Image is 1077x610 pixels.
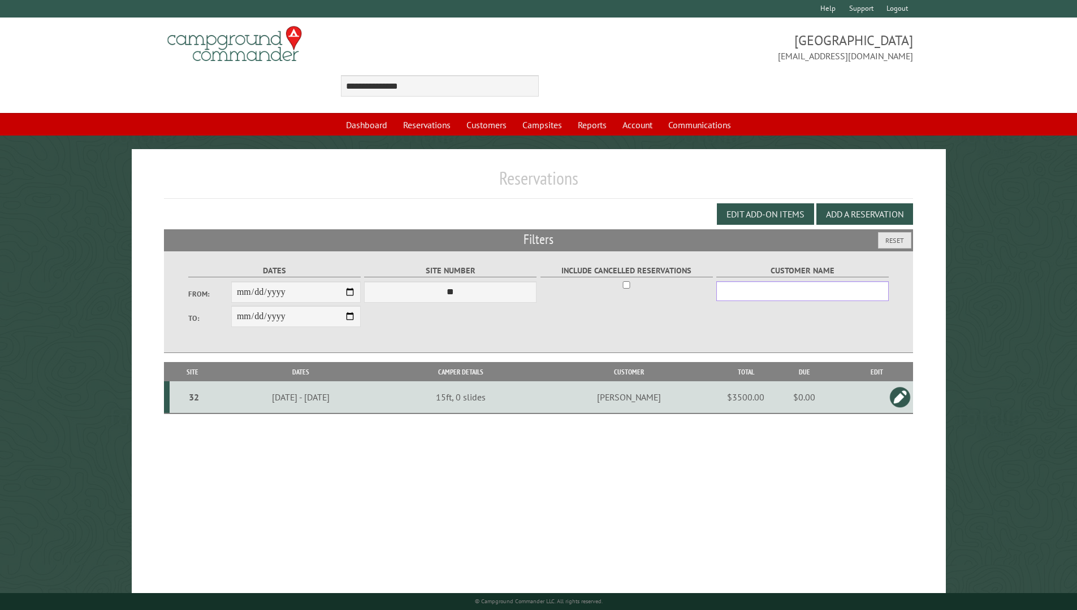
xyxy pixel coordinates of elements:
th: Site [170,362,215,382]
a: Account [616,114,659,136]
img: Campground Commander [164,22,305,66]
label: To: [188,313,231,324]
td: [PERSON_NAME] [535,381,723,413]
a: Customers [460,114,513,136]
button: Add a Reservation [816,203,913,225]
a: Communications [661,114,738,136]
small: © Campground Commander LLC. All rights reserved. [475,598,603,605]
label: Site Number [364,264,537,277]
th: Due [768,362,840,382]
th: Total [723,362,768,382]
label: Dates [188,264,361,277]
h1: Reservations [164,167,914,198]
th: Customer [535,362,723,382]
a: Dashboard [339,114,394,136]
a: Reservations [396,114,457,136]
a: Campsites [516,114,569,136]
div: [DATE] - [DATE] [217,391,384,403]
label: Customer Name [716,264,889,277]
button: Edit Add-on Items [717,203,814,225]
h2: Filters [164,229,914,251]
th: Camper Details [386,362,535,382]
td: 15ft, 0 slides [386,381,535,413]
label: Include Cancelled Reservations [540,264,713,277]
th: Edit [840,362,913,382]
td: $0.00 [768,381,840,413]
a: Reports [571,114,613,136]
td: $3500.00 [723,381,768,413]
th: Dates [215,362,386,382]
button: Reset [878,232,911,249]
span: [GEOGRAPHIC_DATA] [EMAIL_ADDRESS][DOMAIN_NAME] [539,31,914,63]
label: From: [188,289,231,299]
div: 32 [174,391,214,403]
